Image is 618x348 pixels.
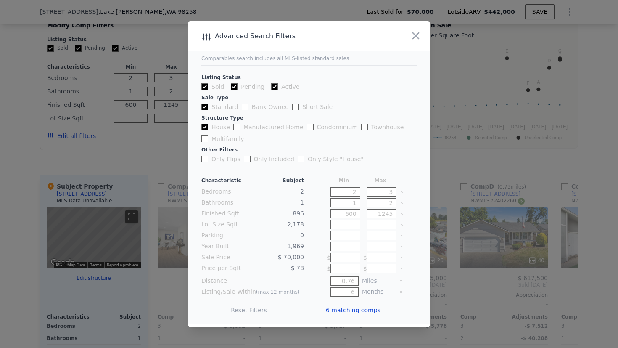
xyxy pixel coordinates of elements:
input: House [201,124,208,130]
input: Townhouse [361,124,368,130]
label: Short Sale [292,103,333,111]
button: Clear [400,267,404,270]
span: 2,178 [287,221,304,228]
label: Active [271,82,299,91]
div: Characteristic [201,177,251,184]
span: $ 78 [291,265,304,271]
div: Advanced Search Filters [188,30,382,42]
button: Clear [400,223,404,226]
button: Clear [400,234,404,237]
span: (max 12 months) [256,289,300,295]
label: Manufactured Home [233,123,304,131]
input: Manufactured Home [233,124,240,130]
button: Clear [399,279,403,283]
button: Clear [399,290,403,294]
button: Clear [400,245,404,248]
input: Only Flips [201,156,208,162]
span: $ 70,000 [278,254,304,260]
div: Listing Status [201,74,417,81]
input: Only Included [244,156,251,162]
label: House [201,123,230,131]
label: Standard [201,103,238,111]
input: Short Sale [292,104,299,110]
label: Bank Owned [242,103,289,111]
span: 0 [300,232,304,239]
input: Active [271,83,278,90]
div: Sale Price [201,253,251,262]
div: Max [364,177,397,184]
button: Clear [400,190,404,194]
div: $ [364,264,397,273]
div: Subject [254,177,304,184]
div: Bedrooms [201,187,251,197]
span: 2 [300,188,304,195]
label: Townhouse [361,123,404,131]
button: Reset [231,306,267,314]
div: Distance [201,276,304,286]
div: Parking [201,231,251,240]
input: Multifamily [201,135,208,142]
div: $ [364,253,397,262]
div: Lot Size Sqft [201,220,251,229]
span: 1 [300,199,304,206]
button: Clear [400,201,404,205]
div: Miles [362,276,396,286]
div: Comparables search includes all MLS-listed standard sales [201,55,417,62]
div: $ [327,264,360,273]
label: Only Included [244,155,294,163]
div: Year Built [201,242,251,251]
span: 896 [293,210,304,217]
label: Sold [201,82,224,91]
div: Other Filters [201,146,417,153]
label: Condominium [307,123,358,131]
div: $ [327,253,360,262]
div: Finished Sqft [201,209,251,218]
div: Min [327,177,360,184]
div: Structure Type [201,114,417,121]
input: Only Style "House" [298,156,304,162]
input: Sold [201,83,208,90]
input: Standard [201,104,208,110]
label: Only Style " House " [298,155,364,163]
div: Bathrooms [201,198,251,207]
label: Pending [231,82,264,91]
input: Bank Owned [242,104,248,110]
label: Multifamily [201,135,244,143]
div: Listing/Sale Within [201,287,304,297]
button: Clear [400,256,404,259]
div: Sale Type [201,94,417,101]
div: Price per Sqft [201,264,251,273]
button: Clear [400,212,404,215]
span: 6 matching comps [326,306,380,314]
input: Pending [231,83,238,90]
div: Months [362,287,396,297]
span: 1,969 [287,243,304,250]
label: Only Flips [201,155,240,163]
input: Condominium [307,124,314,130]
